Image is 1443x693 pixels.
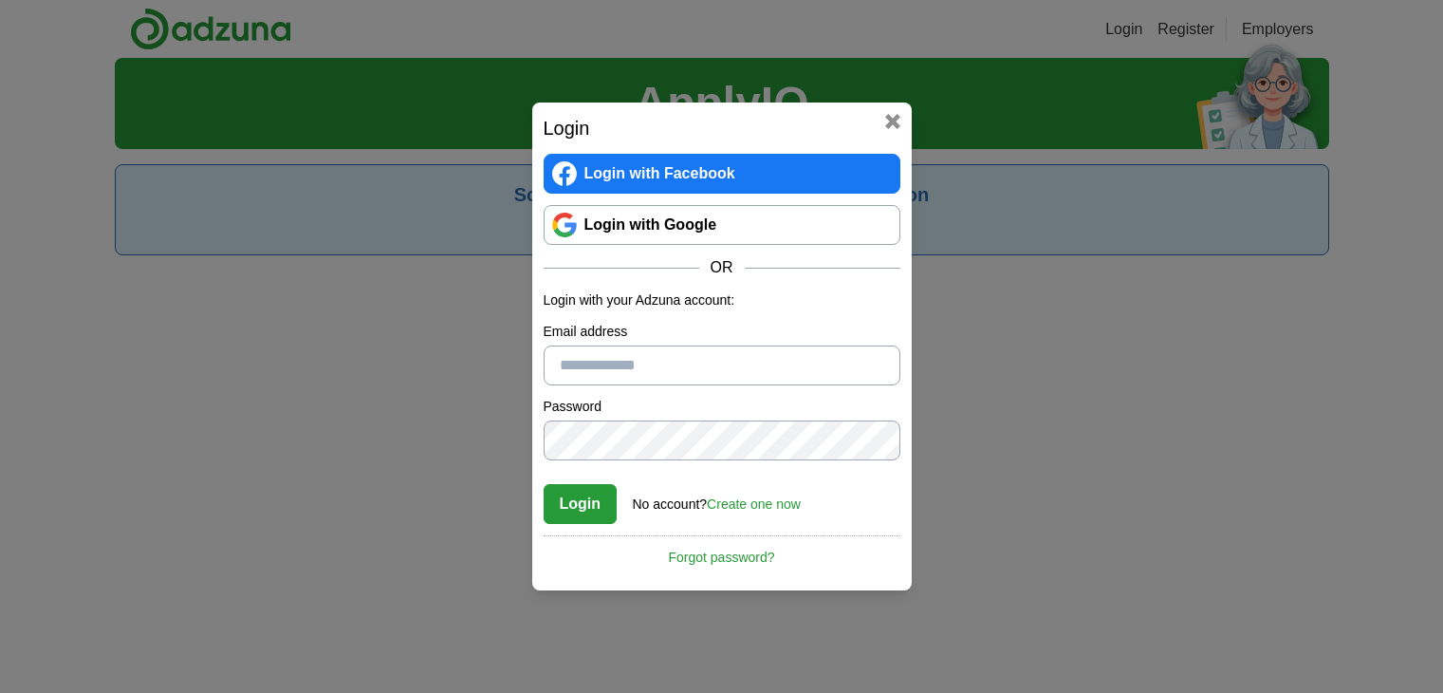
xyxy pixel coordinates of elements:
[544,290,900,310] p: Login with your Adzuna account:
[633,483,801,515] div: No account?
[544,322,900,342] label: Email address
[544,397,900,417] label: Password
[544,154,900,194] a: Login with Facebook
[544,484,618,524] button: Login
[544,114,900,142] h2: Login
[544,205,900,245] a: Login with Google
[544,535,900,568] a: Forgot password?
[707,496,801,512] a: Create one now
[699,256,745,279] span: OR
